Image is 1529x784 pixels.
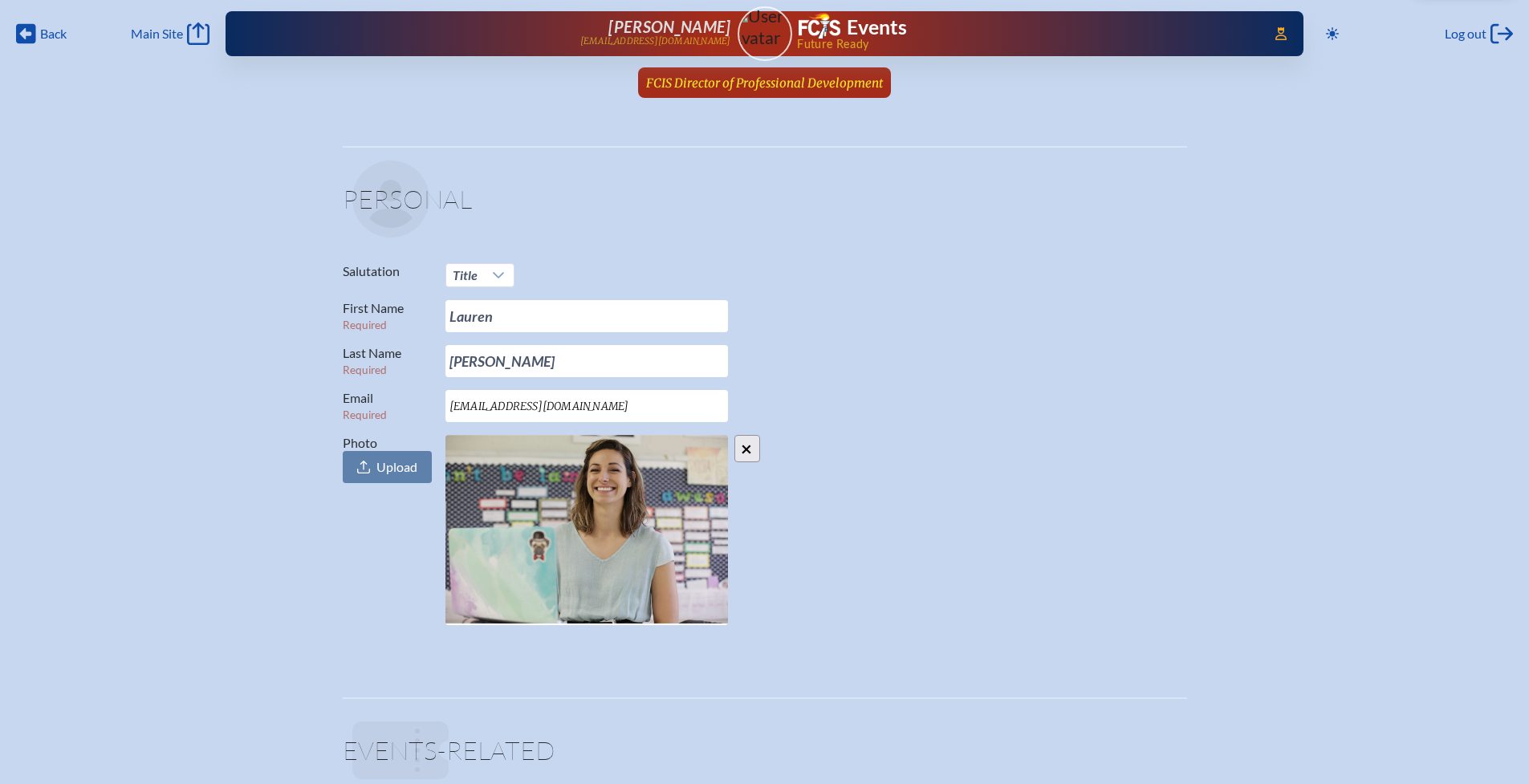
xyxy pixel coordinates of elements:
label: Salutation [343,263,433,279]
span: Back [40,26,67,42]
span: Log out [1445,26,1486,42]
span: Required [343,364,387,376]
a: Main Site [131,22,209,45]
label: Photo [343,435,433,483]
span: Main Site [131,26,183,42]
span: Upload [376,459,417,475]
span: Required [343,408,387,421]
span: Required [343,319,387,331]
label: Last Name [343,345,433,377]
a: FCIS LogoEvents [799,13,907,42]
span: FCIS Director of Professional Development [646,75,883,91]
label: First Name [343,300,433,332]
span: Title [453,267,478,282]
input: × [734,435,760,462]
label: Email [343,390,433,422]
h1: Events [847,18,907,38]
h1: Personal [343,186,1187,225]
a: FCIS Director of Professional Development [640,67,889,98]
img: 545ba9c4-c691-43d5-86fb-b0a622cbeb82.png [445,435,728,625]
div: FCIS Events — Future ready [799,13,1253,50]
img: Florida Council of Independent Schools [799,13,840,39]
span: Future Ready [797,39,1252,50]
h1: Events-related [343,737,1187,776]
